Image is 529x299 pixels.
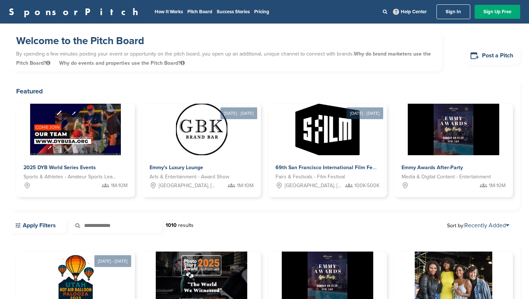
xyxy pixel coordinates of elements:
[237,182,253,190] span: 1M-10M
[489,182,505,190] span: 1M-10M
[16,47,435,70] p: By spending a few minutes posting your event or opportunity on the pitch board, you open up an ad...
[276,173,345,181] span: Fairs & Festivals - Film Festival
[150,164,203,171] span: Emmy's Luxury Lounge
[159,182,217,190] span: [GEOGRAPHIC_DATA], [GEOGRAPHIC_DATA]
[447,223,509,228] span: Sort by:
[178,222,194,228] span: results
[392,7,428,16] a: Help Center
[111,182,127,190] span: 1M-10M
[408,104,499,155] img: Sponsorpitch &
[268,92,387,197] a: [DATE] - [DATE] Sponsorpitch & 69th San Francisco International Film Festival Fairs & Festivals -...
[295,104,360,155] img: Sponsorpitch &
[276,164,385,171] span: 69th San Francisco International Film Festival
[394,104,513,197] a: Sponsorpitch & Emmy Awards After-Party Media & Digital Content - Entertainment 1M-10M
[220,107,257,119] div: [DATE] - [DATE]
[59,60,185,66] span: Why do events and properties use the Pitch Board?
[475,5,520,19] a: Sign Up Free
[464,222,509,229] a: Recently Added
[142,92,261,197] a: [DATE] - [DATE] Sponsorpitch & Emmy's Luxury Lounge Arts & Entertainment - Award Show [GEOGRAPHIC...
[254,9,269,15] a: Pricing
[436,4,470,19] a: Sign In
[16,34,435,47] h1: Welcome to the Pitch Board
[176,104,227,155] img: Sponsorpitch &
[464,47,520,65] a: Post a Pitch
[285,182,343,190] span: [GEOGRAPHIC_DATA], [GEOGRAPHIC_DATA]
[24,164,96,171] span: 2025 DYB World Series Events
[155,9,183,15] a: How It Works
[402,164,463,171] span: Emmy Awards After-Party
[9,7,143,17] a: SponsorPitch
[150,173,229,181] span: Arts & Entertainment - Award Show
[94,255,131,267] div: [DATE] - [DATE]
[166,222,177,228] strong: 1010
[16,104,135,197] a: Sponsorpitch & 2025 DYB World Series Events Sports & Athletes - Amateur Sports Leagues 1M-10M
[355,182,379,190] span: 100K-500K
[217,9,250,15] a: Success Stories
[24,173,116,181] span: Sports & Athletes - Amateur Sports Leagues
[9,218,66,233] a: Apply Filters
[187,9,212,15] a: Pitch Board
[30,104,121,155] img: Sponsorpitch &
[16,86,513,96] h2: Featured
[346,107,383,119] div: [DATE] - [DATE]
[402,173,491,181] span: Media & Digital Content - Entertainment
